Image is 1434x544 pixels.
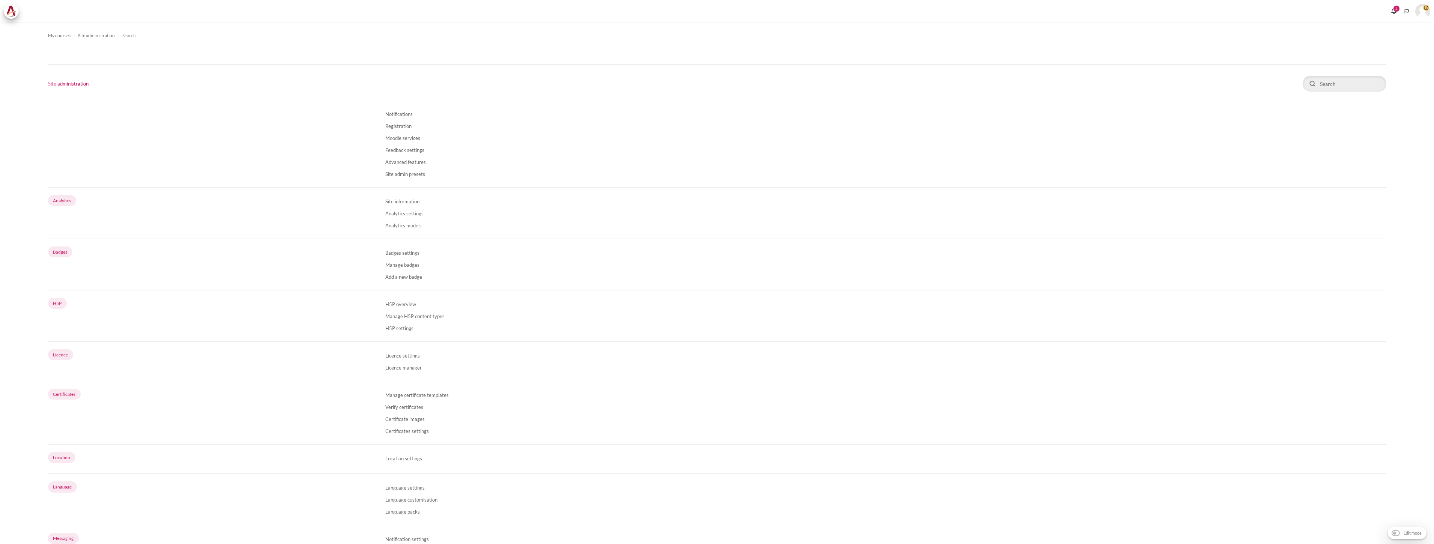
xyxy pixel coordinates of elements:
[385,210,424,216] a: Analytics settings
[48,389,81,400] a: Certificates
[385,353,420,359] a: Licence settings
[1415,4,1430,19] a: User menu
[385,274,422,280] a: Add a new badge
[385,171,425,177] a: Site admin presets
[385,111,413,117] a: Notifications
[385,497,437,503] a: Language customisation
[385,455,422,461] a: Location settings
[48,31,71,40] a: My courses
[385,428,429,434] a: Certificates settings
[78,32,115,39] span: Site administration
[385,147,424,153] a: Feedback settings
[1388,6,1399,17] div: Show notification window with 2 new notifications
[385,250,419,256] a: Badges settings
[385,159,426,165] a: Advanced features
[48,481,77,492] a: Language
[48,195,76,206] a: Analytics
[48,533,79,544] a: Messaging
[48,349,73,360] a: Licence
[385,301,416,307] a: H5P overview
[385,365,422,371] a: Licence manager
[1303,76,1386,92] input: Search
[385,536,429,542] a: Notification settings
[385,313,445,319] a: Manage H5P content types
[1393,6,1399,12] div: 2
[4,4,23,19] a: Architeck Architeck
[78,31,115,40] a: Site administration
[1401,6,1412,17] button: Languages
[385,392,449,398] a: Manage certificate templates
[122,31,136,40] a: Search
[385,416,425,422] a: Certificate images
[48,246,72,257] a: Badges
[385,222,422,228] a: Analytics models
[48,452,75,463] a: Location
[385,325,413,331] a: H5P settings
[48,30,1386,42] nav: Navigation bar
[48,81,89,87] h1: Site administration
[385,485,425,491] a: Language settings
[48,32,71,39] span: My courses
[385,135,420,141] a: Moodle services
[385,509,420,515] a: Language packs
[385,198,419,204] a: Site information
[385,404,423,410] a: Verify certificates
[122,32,136,39] span: Search
[385,262,419,268] a: Manage badges
[6,6,17,17] img: Architeck
[385,123,412,129] a: Registration
[48,298,67,309] a: H5P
